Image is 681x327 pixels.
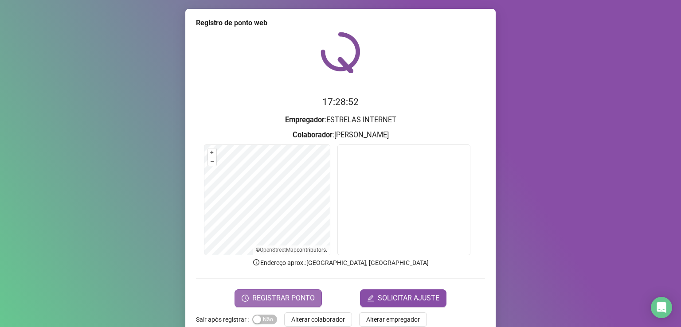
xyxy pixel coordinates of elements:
a: OpenStreetMap [260,247,297,253]
h3: : [PERSON_NAME] [196,129,485,141]
span: info-circle [252,258,260,266]
li: © contributors. [256,247,327,253]
span: edit [367,295,374,302]
button: – [208,157,216,166]
span: REGISTRAR PONTO [252,293,315,304]
span: SOLICITAR AJUSTE [378,293,439,304]
label: Sair após registrar [196,312,252,327]
p: Endereço aprox. : [GEOGRAPHIC_DATA], [GEOGRAPHIC_DATA] [196,258,485,268]
time: 17:28:52 [322,97,359,107]
span: Alterar empregador [366,315,420,324]
img: QRPoint [321,32,360,73]
div: Registro de ponto web [196,18,485,28]
span: clock-circle [242,295,249,302]
strong: Colaborador [293,131,333,139]
div: Open Intercom Messenger [651,297,672,318]
button: Alterar colaborador [284,312,352,327]
h3: : ESTRELAS INTERNET [196,114,485,126]
button: Alterar empregador [359,312,427,327]
span: Alterar colaborador [291,315,345,324]
button: editSOLICITAR AJUSTE [360,289,446,307]
strong: Empregador [285,116,325,124]
button: + [208,148,216,157]
button: REGISTRAR PONTO [235,289,322,307]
